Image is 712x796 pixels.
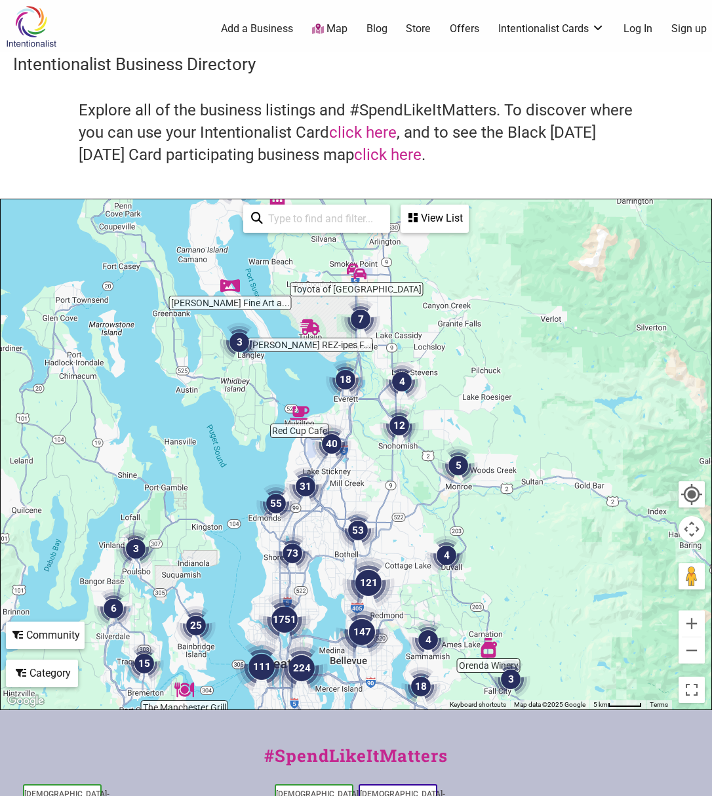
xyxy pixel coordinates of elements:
[256,484,296,523] div: 55
[258,593,311,646] div: 1751
[354,146,422,164] a: click here
[650,701,668,708] a: Terms (opens in new tab)
[220,275,240,295] div: Matzke Fine Art and Design
[679,481,705,507] button: Your Location
[679,637,705,664] button: Zoom out
[479,638,498,658] div: Orenda Winery
[589,700,646,709] button: Map Scale: 5 km per 48 pixels
[4,692,47,709] img: Google
[366,22,387,36] a: Blog
[116,529,155,568] div: 3
[7,661,77,686] div: Category
[401,205,469,233] div: See a list of the visible businesses
[6,660,78,687] div: Filter by category
[94,589,133,628] div: 6
[217,167,256,206] div: 2
[342,557,395,609] div: 121
[450,22,479,36] a: Offers
[679,610,705,637] button: Zoom in
[406,22,431,36] a: Store
[498,22,604,36] a: Intentionalist Cards
[679,516,705,542] button: Map camera controls
[341,300,380,339] div: 7
[382,362,422,401] div: 4
[623,22,652,36] a: Log In
[593,701,608,708] span: 5 km
[450,700,506,709] button: Keyboard shortcuts
[677,675,706,704] button: Toggle fullscreen view
[439,446,478,485] div: 5
[221,22,293,36] a: Add a Business
[514,701,585,708] span: Map data ©2025 Google
[286,467,325,506] div: 31
[273,534,312,573] div: 73
[7,623,83,648] div: Community
[243,205,390,233] div: Type to search and filter
[312,424,351,464] div: 40
[79,100,633,166] h4: Explore all of the business listings and #SpendLikeItMatters. To discover where you can use your ...
[338,511,378,550] div: 53
[13,52,699,76] h3: Intentionalist Business Directory
[401,667,441,706] div: 18
[6,622,85,649] div: Filter by Community
[290,403,309,423] div: Red Cup Cafe
[427,536,466,575] div: 4
[176,606,216,645] div: 25
[671,22,707,36] a: Sign up
[679,563,705,589] button: Drag Pegman onto the map to open Street View
[4,692,47,709] a: Open this area in Google Maps (opens a new window)
[408,620,448,660] div: 4
[336,606,388,658] div: 147
[275,642,328,694] div: 224
[263,206,382,231] input: Type to find and filter...
[300,317,320,337] div: Ryan's REZ-ipes Food Truck
[326,360,365,399] div: 18
[312,22,347,37] a: Map
[347,262,366,281] div: Toyota of Marysville
[220,323,259,362] div: 3
[491,660,530,699] div: 3
[235,641,288,693] div: 111
[380,406,419,445] div: 12
[329,123,397,142] a: click here
[125,644,164,683] div: 15
[174,680,194,700] div: The Manchester Grill
[402,206,467,231] div: View List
